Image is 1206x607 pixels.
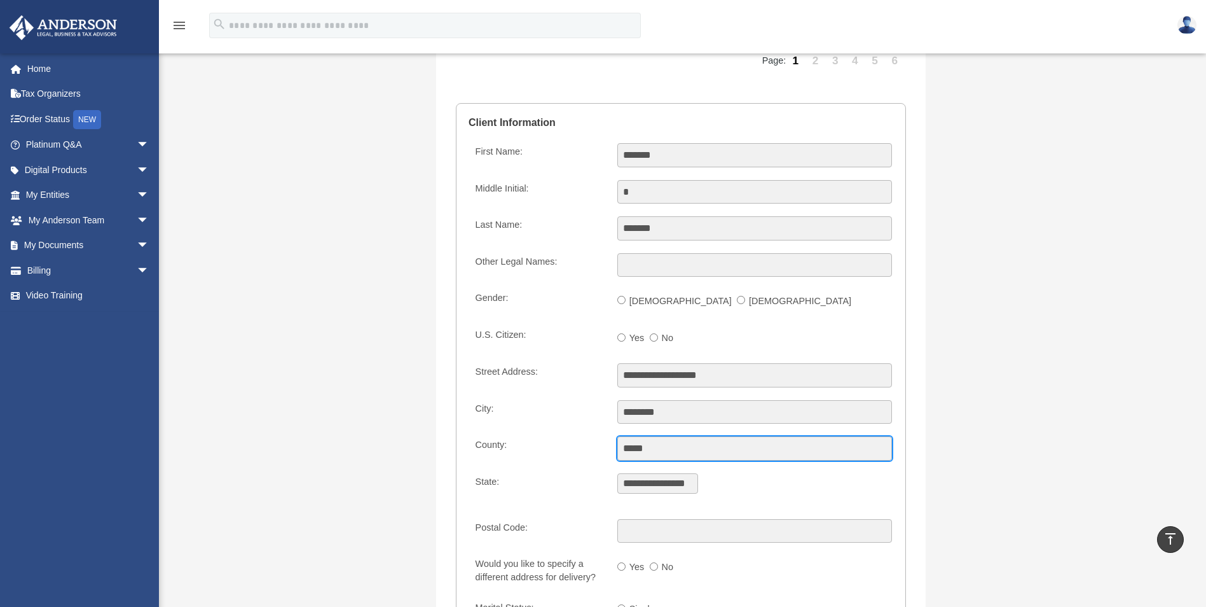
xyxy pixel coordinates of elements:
label: Postal Code: [470,519,607,543]
label: No [658,328,679,349]
a: Video Training [9,283,168,309]
span: First Name: [476,146,523,157]
label: Gender: [470,290,607,314]
a: Digital Productsarrow_drop_down [9,157,168,183]
a: 2 [807,41,825,80]
legend: Client Information [469,104,893,142]
label: State: [470,473,607,506]
label: City: [470,400,607,424]
a: 4 [846,41,864,80]
a: My Entitiesarrow_drop_down [9,183,168,208]
a: 6 [886,41,904,80]
span: arrow_drop_down [137,183,162,209]
img: User Pic [1177,16,1196,34]
a: menu [172,22,187,33]
label: [DEMOGRAPHIC_DATA] [745,291,856,312]
i: vertical_align_top [1163,531,1178,547]
span: Page: [762,56,786,66]
span: arrow_drop_down [137,157,162,183]
a: Billingarrow_drop_down [9,258,168,283]
a: 5 [867,41,884,80]
i: menu [172,18,187,33]
div: NEW [73,110,101,129]
span: arrow_drop_down [137,233,162,259]
span: arrow_drop_down [137,258,162,284]
label: Yes [626,557,650,578]
i: search [212,17,226,31]
label: Middle Initial: [470,180,607,204]
label: Would you like to specify a different address for delivery? [470,555,607,587]
img: Anderson Advisors Platinum Portal [6,15,121,40]
label: [DEMOGRAPHIC_DATA] [626,291,737,312]
a: My Documentsarrow_drop_down [9,233,168,258]
a: My Anderson Teamarrow_drop_down [9,207,168,233]
span: arrow_drop_down [137,132,162,158]
a: Tax Organizers [9,81,168,107]
span: arrow_drop_down [137,207,162,234]
a: Home [9,56,168,81]
a: 1 [787,41,805,80]
label: U.S. Citizen: [470,326,607,351]
a: vertical_align_top [1157,526,1184,553]
label: Yes [626,328,650,349]
label: Street Address: [470,363,607,387]
a: Order StatusNEW [9,106,168,132]
label: Other Legal Names: [470,253,607,277]
label: County: [470,436,607,461]
label: Last Name: [470,216,607,241]
a: Platinum Q&Aarrow_drop_down [9,132,168,158]
label: No [658,557,679,578]
a: 3 [826,41,844,80]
